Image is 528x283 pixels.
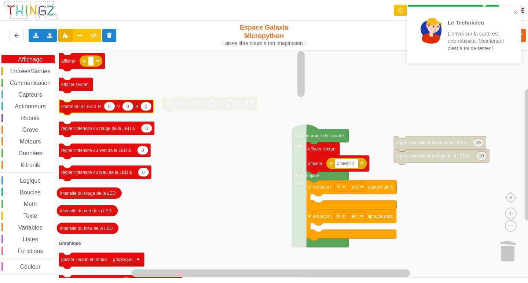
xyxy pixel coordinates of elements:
span: Logique [19,178,42,184]
text: régler l'intensité du rouge de la LED à [396,153,470,159]
span: Boucles [19,189,42,196]
span: Robots [20,115,41,121]
span: Moteurs [19,138,42,145]
text: 0 [108,104,111,109]
span: Kitronik [19,162,41,168]
text: V [117,104,120,109]
text: est [352,185,358,190]
span: Couleur [19,264,42,270]
div: Espace Galaxia Micropython [219,23,309,46]
text: passer l'écran en mode [61,257,107,262]
span: Données [18,150,43,156]
text: contrôler la LED à R [61,104,101,109]
text: régler l'intensité du vert de la LED à [61,148,131,153]
span: Grove [21,127,40,133]
text: effacer l'écran [308,146,335,152]
span: Math [23,201,38,207]
text: 10 [476,140,481,145]
span: Capteurs [17,92,43,98]
text: B [337,214,340,219]
span: Fonctions [16,248,44,254]
text: est [352,214,358,219]
text: Pour toujours [294,173,320,178]
text: graphique [113,257,133,262]
text: appuyé alors [368,185,393,190]
text: intensité du bleu de la LED [60,226,113,231]
span: Communication [9,80,52,86]
text: 10 [479,153,484,159]
text: intensité du rouge de la LED [60,191,116,196]
span: Listes [22,236,39,242]
text: 0 [145,104,147,109]
button: close [513,10,518,16]
text: effacer l'écran [61,82,89,87]
text: afficher [308,161,322,166]
span: Affichage [17,56,43,63]
p: L'envoi sur la carte est une réussite. Maintenant c'est à toi de tester ! [448,30,505,52]
text: 0 [142,170,145,175]
span: Texte [22,213,38,219]
text: régler l'intensité du bleu de la LED à [61,170,132,175]
text: activite 1 [337,161,355,166]
p: Le Technicien [448,19,505,26]
text: Graphique [59,241,81,246]
text: intensité du vert de la LED [60,208,112,213]
text: 0 [145,126,148,131]
div: Laisse libre cours à ton imagination ! [219,40,309,46]
span: Variables [17,224,44,231]
div: Ta base fonctionne bien ! [408,5,483,16]
text: si le bouton [308,185,330,190]
text: 0 [142,148,144,153]
img: thingz_logo.png [3,1,58,20]
text: B [136,104,139,109]
span: Entrées/Sorties [9,68,51,74]
text: régler l'intensité du rouge de la LED à [61,126,135,131]
text: A [337,185,340,190]
text: si le bouton [308,214,330,219]
text: Au démarrage de la carte [294,133,344,138]
text: régler l'intensité du bleu de la LED à [396,140,467,145]
text: appuyé alors [368,214,393,219]
span: Actionneurs [14,103,47,109]
text: afficher [61,59,76,64]
text: 0 [126,104,129,109]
